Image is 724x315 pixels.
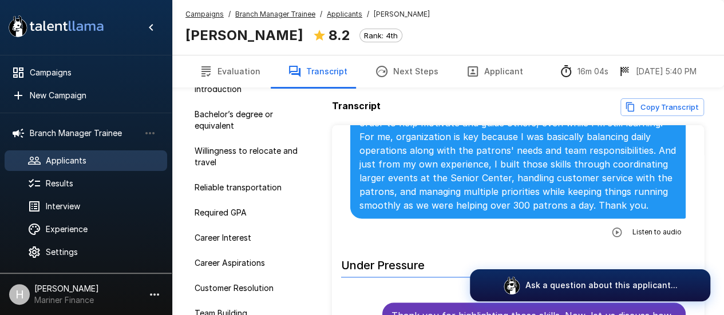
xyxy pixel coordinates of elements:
[618,65,697,78] div: The date and time when the interview was completed
[367,9,369,20] span: /
[503,276,521,294] img: logo_glasses@2x.png
[360,31,402,40] span: Rank: 4th
[341,247,695,277] h6: Under Pressure
[195,207,309,218] span: Required GPA
[195,145,309,168] span: Willingness to relocate and travel
[620,98,704,116] button: Copy transcript
[195,232,309,244] span: Career Interest
[195,109,309,131] span: Bachelor’s degree or equivalent
[235,10,315,18] u: Branch Manager Trainee
[329,27,350,43] b: 8.2
[274,55,361,87] button: Transcript
[185,79,318,99] div: Introduction
[185,10,224,18] u: Campaigns
[185,55,274,87] button: Evaluation
[195,282,309,294] span: Customer Resolution
[195,257,309,269] span: Career Aspirations
[332,100,381,111] b: Transcript
[632,226,681,238] span: Listen to audio
[185,228,318,248] div: Career Interest
[195,182,309,193] span: Reliable transportation
[185,177,318,198] div: Reliable transportation
[185,141,318,173] div: Willingness to relocate and travel
[470,269,710,301] button: Ask a question about this applicant...
[559,65,608,78] div: The time between starting and completing the interview
[359,47,676,212] p: I think the skills that fit best for a branch manager trainee are my strong communication, leader...
[525,280,678,291] p: Ask a question about this applicant...
[185,253,318,273] div: Career Aspirations
[185,278,318,298] div: Customer Resolution
[361,55,452,87] button: Next Steps
[228,9,231,20] span: /
[320,9,322,20] span: /
[185,27,303,43] b: [PERSON_NAME]
[185,202,318,223] div: Required GPA
[636,66,697,77] p: [DATE] 5:40 PM
[374,9,430,20] span: [PERSON_NAME]
[452,55,537,87] button: Applicant
[327,10,362,18] u: Applicants
[577,66,608,77] p: 16m 04s
[195,83,309,95] span: Introduction
[185,104,318,136] div: Bachelor’s degree or equivalent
